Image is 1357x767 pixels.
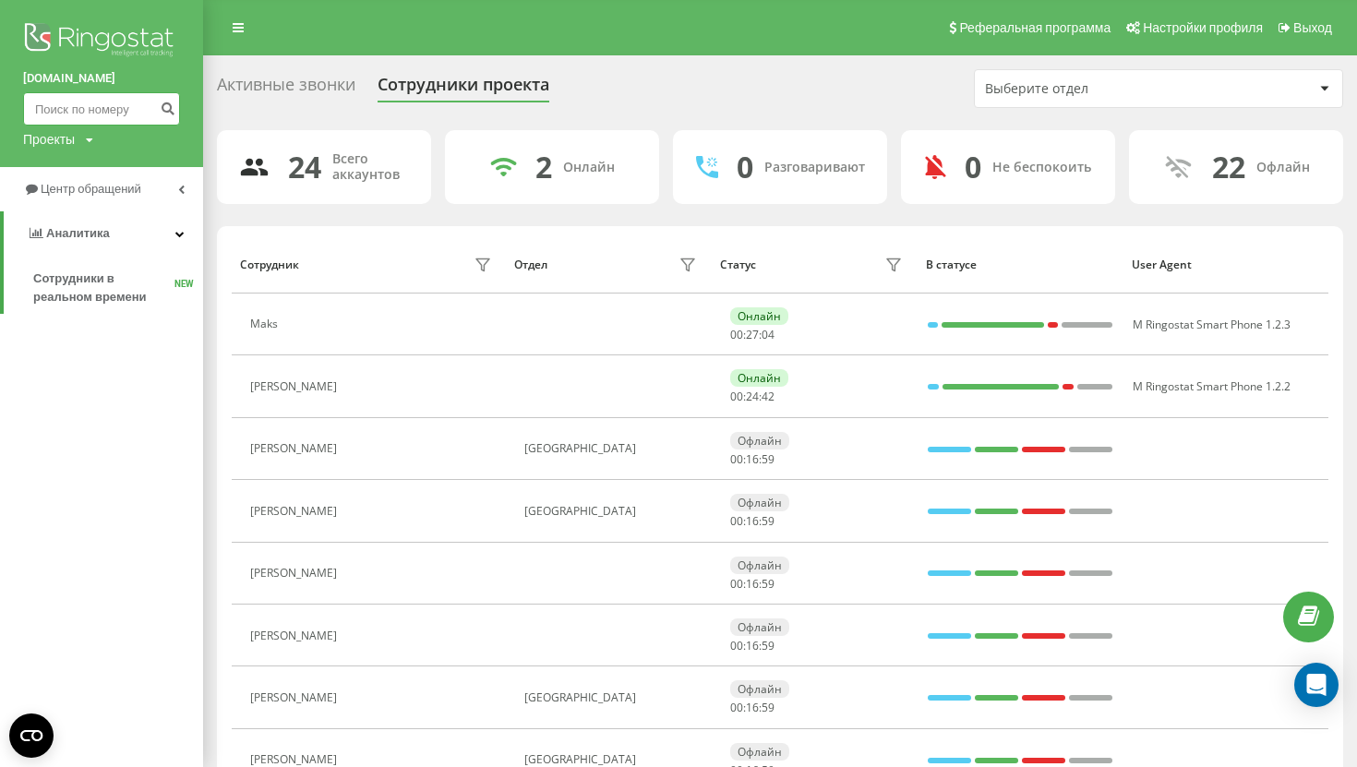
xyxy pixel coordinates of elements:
div: Активные звонки [217,75,355,103]
span: 00 [730,700,743,715]
div: [GEOGRAPHIC_DATA] [524,753,702,766]
div: Офлайн [730,557,789,574]
div: Офлайн [730,743,789,761]
div: [PERSON_NAME] [250,442,342,455]
div: 0 [737,150,753,185]
div: User Agent [1132,258,1320,271]
span: Центр обращений [41,182,141,196]
span: 00 [730,327,743,342]
span: 24 [746,389,759,404]
span: M Ringostat Smart Phone 1.2.3 [1133,317,1291,332]
span: 59 [762,700,775,715]
span: 00 [730,389,743,404]
span: Аналитика [46,226,110,240]
div: [PERSON_NAME] [250,753,342,766]
div: Сотрудники проекта [378,75,549,103]
div: Выберите отдел [985,81,1206,97]
div: [PERSON_NAME] [250,567,342,580]
div: Офлайн [730,494,789,511]
span: 04 [762,327,775,342]
div: [GEOGRAPHIC_DATA] [524,505,702,518]
div: 24 [288,150,321,185]
div: Open Intercom Messenger [1294,663,1339,707]
div: [PERSON_NAME] [250,629,342,642]
div: Онлайн [563,160,615,175]
div: [PERSON_NAME] [250,691,342,704]
span: 00 [730,451,743,467]
div: : : [730,578,775,591]
span: 00 [730,638,743,653]
div: : : [730,329,775,342]
input: Поиск по номеру [23,92,180,126]
div: Онлайн [730,307,788,325]
div: : : [730,515,775,528]
div: Отдел [514,258,547,271]
span: Сотрудники в реальном времени [33,270,174,306]
span: 16 [746,700,759,715]
a: [DOMAIN_NAME] [23,69,180,88]
span: Реферальная программа [959,20,1111,35]
span: 27 [746,327,759,342]
span: Выход [1293,20,1332,35]
div: Maks [250,318,282,330]
div: [PERSON_NAME] [250,505,342,518]
span: M Ringostat Smart Phone 1.2.2 [1133,378,1291,394]
div: [GEOGRAPHIC_DATA] [524,691,702,704]
div: Всего аккаунтов [332,151,409,183]
span: 42 [762,389,775,404]
button: Open CMP widget [9,713,54,758]
span: Настройки профиля [1143,20,1263,35]
span: 59 [762,638,775,653]
div: [PERSON_NAME] [250,380,342,393]
div: : : [730,390,775,403]
div: 2 [535,150,552,185]
div: [GEOGRAPHIC_DATA] [524,442,702,455]
div: Не беспокоить [992,160,1091,175]
div: Сотрудник [240,258,299,271]
img: Ringostat logo [23,18,180,65]
div: 22 [1212,150,1245,185]
div: Офлайн [730,680,789,698]
a: Аналитика [4,211,203,256]
div: Офлайн [730,432,789,449]
div: : : [730,701,775,714]
span: 59 [762,513,775,529]
div: Офлайн [730,618,789,636]
a: Сотрудники в реальном времениNEW [33,262,203,314]
div: В статусе [926,258,1114,271]
span: 00 [730,576,743,592]
div: Разговаривают [764,160,865,175]
div: Онлайн [730,369,788,387]
div: Офлайн [1256,160,1310,175]
div: : : [730,640,775,653]
div: Проекты [23,130,75,149]
span: 16 [746,451,759,467]
div: 0 [965,150,981,185]
div: : : [730,453,775,466]
span: 59 [762,451,775,467]
span: 16 [746,513,759,529]
span: 00 [730,513,743,529]
span: 59 [762,576,775,592]
span: 16 [746,576,759,592]
span: 16 [746,638,759,653]
div: Статус [720,258,756,271]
